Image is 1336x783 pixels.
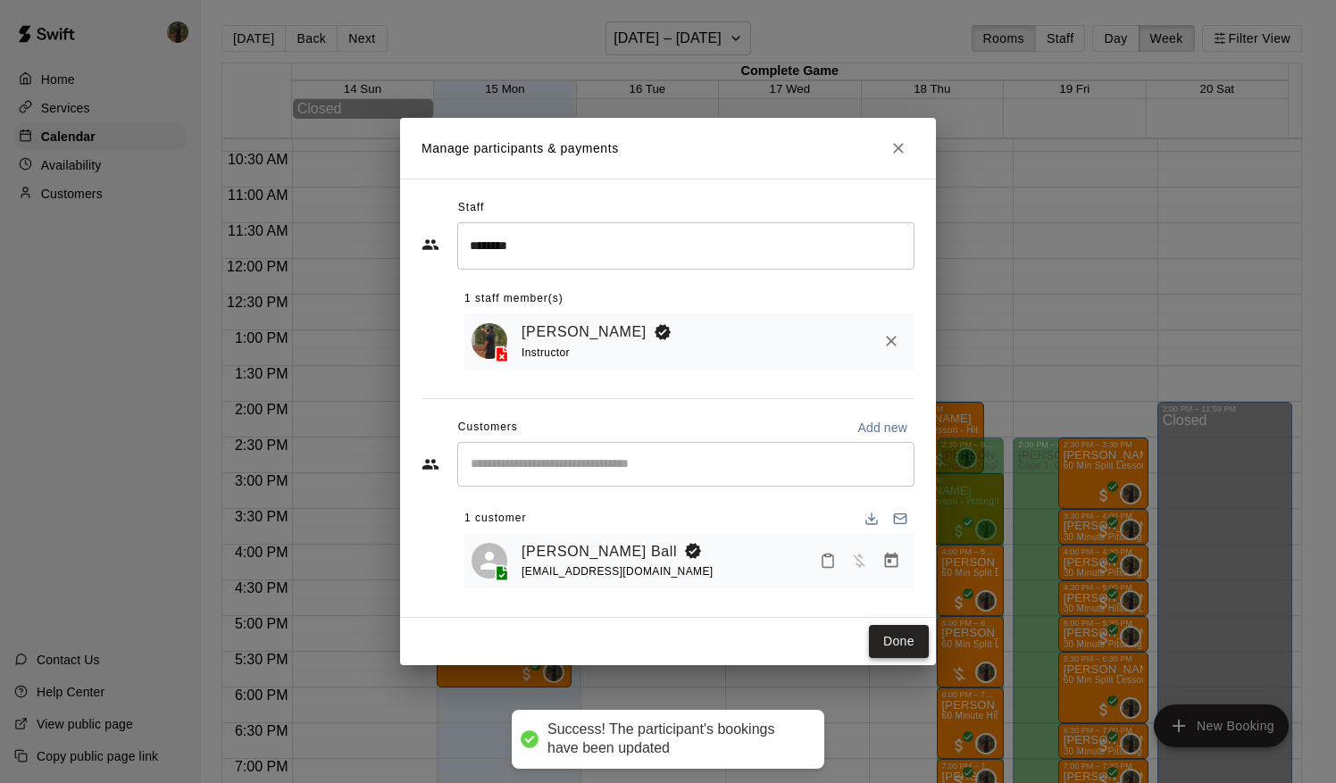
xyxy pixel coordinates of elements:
button: Email participants [886,504,914,533]
span: Instructor [522,346,570,359]
button: Mark attendance [813,546,843,576]
div: Search staff [457,222,914,270]
svg: Booking Owner [684,542,702,560]
button: Manage bookings & payment [875,545,907,577]
span: 1 customer [464,504,526,533]
span: [EMAIL_ADDRESS][DOMAIN_NAME] [522,565,714,578]
a: [PERSON_NAME] [522,321,647,344]
p: Manage participants & payments [422,139,619,158]
span: Staff [458,194,484,222]
div: Start typing to search customers... [457,442,914,487]
p: Add new [857,419,907,437]
div: Success! The participant's bookings have been updated [547,721,806,758]
span: Customers [458,413,518,442]
a: [PERSON_NAME] Ball [522,540,677,563]
span: 1 staff member(s) [464,285,564,313]
button: Close [882,132,914,164]
svg: Customers [422,455,439,473]
button: Remove [875,325,907,357]
svg: Booking Owner [654,323,672,341]
img: Mike Thatcher [472,323,507,359]
svg: Staff [422,236,439,254]
div: Maddox Ball [472,543,507,579]
button: Download list [857,504,886,533]
span: Has not paid [843,552,875,567]
button: Add new [850,413,914,442]
button: Done [869,625,929,658]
